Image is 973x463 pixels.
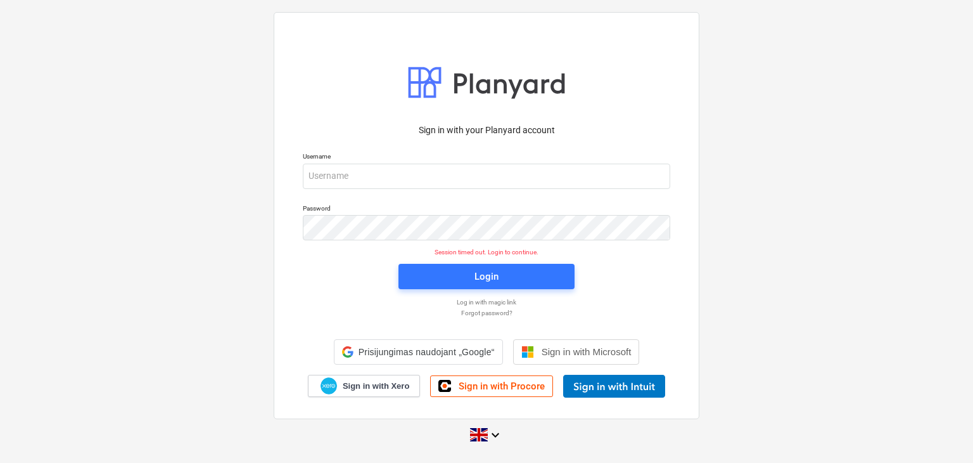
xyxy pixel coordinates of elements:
img: Xero logo [321,377,337,395]
p: Username [303,152,670,163]
a: Sign in with Procore [430,375,553,397]
i: keyboard_arrow_down [488,427,503,443]
span: Sign in with Microsoft [542,346,632,357]
p: Sign in with your Planyard account [303,124,670,137]
div: Prisijungimas naudojant „Google“ [334,339,503,365]
p: Password [303,204,670,215]
a: Sign in with Xero [308,375,421,397]
p: Session timed out. Login to continue. [295,248,678,256]
span: Sign in with Xero [343,381,409,392]
img: Microsoft logo [521,346,534,358]
input: Username [303,164,670,189]
span: Prisijungimas naudojant „Google“ [359,347,495,357]
span: Sign in with Procore [459,381,545,392]
a: Log in with magic link [296,298,677,306]
button: Login [398,264,575,289]
iframe: Chat Widget [910,402,973,463]
a: Forgot password? [296,309,677,317]
div: Login [474,268,499,285]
